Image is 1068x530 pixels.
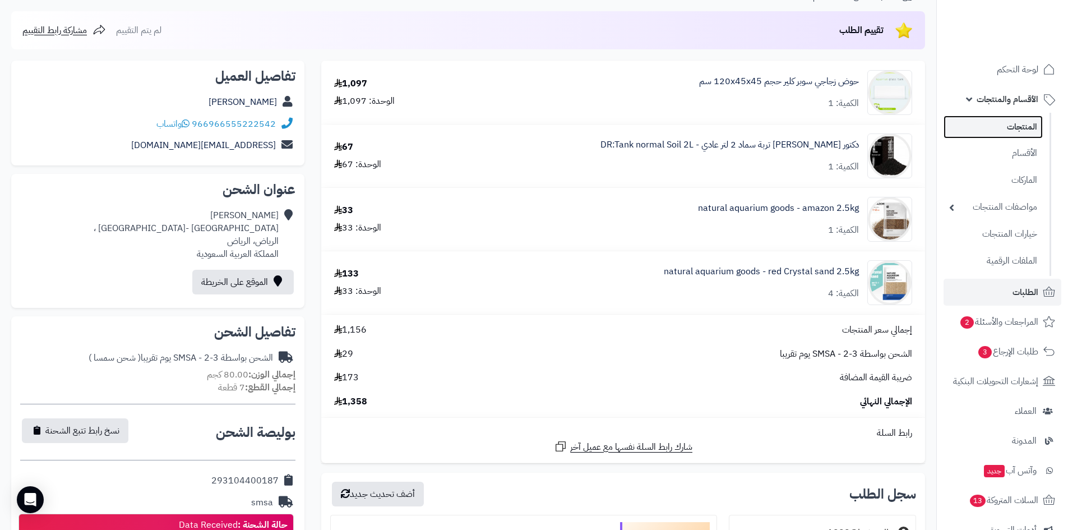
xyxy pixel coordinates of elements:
div: [PERSON_NAME] [GEOGRAPHIC_DATA] -[GEOGRAPHIC_DATA] ، الرياض، الرياض المملكة العربية السعودية [94,209,279,260]
button: أضف تحديث جديد [332,482,424,506]
img: 1717738876-920f3fd018083b45d5ccdbce7f192df5-90x90.jpg [868,197,912,242]
div: 33 [334,204,353,217]
span: وآتس آب [983,463,1037,478]
h2: عنوان الشحن [20,183,295,196]
span: ضريبة القيمة المضافة [840,371,912,384]
div: الكمية: 4 [828,287,859,300]
img: 1682043049-150x50x50cm45454545-90x90.jpg [868,70,912,115]
span: نسخ رابط تتبع الشحنة [45,424,119,437]
span: 1,358 [334,395,367,408]
span: مشاركة رابط التقييم [22,24,87,37]
img: 1748848145-Untitled-1-Recoveredrvrvrvwrwvr-90x90.jpg [868,260,912,305]
span: الأقسام والمنتجات [977,91,1038,107]
div: 67 [334,141,353,154]
span: طلبات الإرجاع [977,344,1038,360]
span: العملاء [1015,403,1037,419]
a: الماركات [944,168,1043,192]
a: إشعارات التحويلات البنكية [944,368,1061,395]
a: الطلبات [944,279,1061,306]
span: 29 [334,348,353,361]
span: لم يتم التقييم [116,24,161,37]
a: واتساب [156,117,189,131]
span: إجمالي سعر المنتجات [842,324,912,337]
a: 966966555222542 [192,117,276,131]
h3: سجل الطلب [849,487,916,501]
a: الموقع على الخريطة [192,270,294,294]
div: Open Intercom Messenger [17,486,44,513]
span: الطلبات [1012,284,1038,300]
span: الشحن بواسطة SMSA - 2-3 يوم تقريبا [780,348,912,361]
a: مواصفات المنتجات [944,195,1043,219]
a: المنتجات [944,116,1043,139]
div: 293104400187 [211,474,279,487]
button: نسخ رابط تتبع الشحنة [22,418,128,443]
span: جديد [984,465,1005,477]
a: شارك رابط السلة نفسها مع عميل آخر [554,440,692,454]
div: الكمية: 1 [828,224,859,237]
span: لوحة التحكم [997,62,1038,77]
a: الأقسام [944,141,1043,165]
span: تقييم الطلب [839,24,884,37]
a: دكتور [PERSON_NAME] تربة سماد 2 لتر عادي - DR:Tank normal Soil 2L [600,139,859,151]
img: 1717725737-despacito-mini-hang-on-filter-for-beta-fish-tank-and-small-fish-tank-nano-tran%D8%B5%D... [868,133,912,178]
a: الملفات الرقمية [944,249,1043,273]
div: الشحن بواسطة SMSA - 2-3 يوم تقريبا [89,352,273,365]
div: الوحدة: 1,097 [334,95,395,108]
a: مشاركة رابط التقييم [22,24,106,37]
h2: تفاصيل الشحن [20,325,295,339]
a: حوض زجاجي سوبر كلير حجم 120x45x45 سم [699,75,859,88]
a: natural aquarium goods - red Crystal sand 2.5kg [664,265,859,278]
div: الوحدة: 33 [334,222,381,234]
a: [EMAIL_ADDRESS][DOMAIN_NAME] [131,139,276,152]
div: الوحدة: 67 [334,158,381,171]
div: الوحدة: 33 [334,285,381,298]
a: [PERSON_NAME] [209,95,277,109]
span: 2 [960,316,974,329]
div: 1,097 [334,77,367,90]
div: الكمية: 1 [828,160,859,173]
a: المدونة [944,427,1061,454]
span: المدونة [1012,433,1037,449]
span: الإجمالي النهائي [860,395,912,408]
a: العملاء [944,398,1061,425]
a: خيارات المنتجات [944,222,1043,246]
h2: بوليصة الشحن [216,426,295,439]
span: إشعارات التحويلات البنكية [953,374,1038,389]
a: المراجعات والأسئلة2 [944,308,1061,335]
span: 1,156 [334,324,367,337]
div: 133 [334,268,359,280]
strong: إجمالي القطع: [245,381,295,394]
span: 3 [978,346,992,358]
a: وآتس آبجديد [944,457,1061,484]
a: السلات المتروكة13 [944,487,1061,514]
span: السلات المتروكة [969,492,1038,508]
span: شارك رابط السلة نفسها مع عميل آخر [570,441,692,454]
div: الكمية: 1 [828,97,859,110]
span: 13 [970,495,986,507]
div: رابط السلة [326,427,921,440]
h2: تفاصيل العميل [20,70,295,83]
a: لوحة التحكم [944,56,1061,83]
span: 173 [334,371,359,384]
a: natural aquarium goods - amazon 2.5kg [698,202,859,215]
strong: إجمالي الوزن: [248,368,295,381]
span: ( شحن سمسا ) [89,351,141,365]
small: 7 قطعة [218,381,295,394]
span: المراجعات والأسئلة [959,314,1038,330]
small: 80.00 كجم [207,368,295,381]
a: طلبات الإرجاع3 [944,338,1061,365]
div: smsa [251,496,273,509]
